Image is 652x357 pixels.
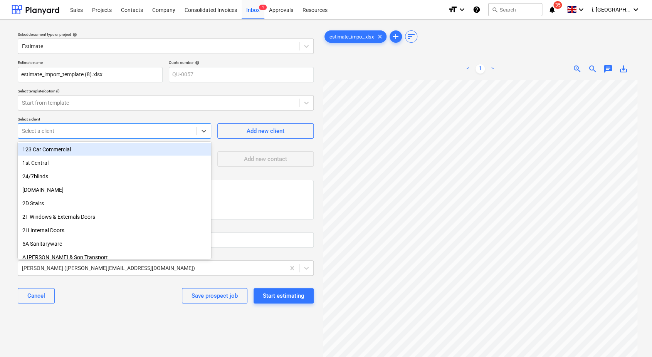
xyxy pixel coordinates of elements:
[259,5,267,10] span: 1
[192,291,238,301] div: Save prospect job
[71,32,77,37] span: help
[18,251,211,263] div: A Wheeler & Son Transport
[325,34,378,40] span: estimate_impo...xlsx
[18,60,163,67] p: Estimate name
[488,64,497,74] a: Next page
[18,288,55,303] button: Cancel
[182,288,247,303] button: Save prospect job
[18,238,211,250] div: 5A Sanitaryware
[603,64,613,74] span: chat
[488,3,542,16] button: Search
[27,291,45,301] div: Cancel
[217,123,314,139] button: Add new client
[18,170,211,183] div: 24/7blinds
[457,5,467,14] i: keyboard_arrow_down
[588,64,597,74] span: zoom_out
[18,197,211,210] div: 2D Stairs
[592,7,630,13] span: i. [GEOGRAPHIC_DATA]
[18,251,211,263] div: A [PERSON_NAME] & Son Transport
[548,5,556,14] i: notifications
[18,32,314,37] div: Select document type or project
[18,211,211,223] div: 2F Windows & Externals Doors
[476,64,485,74] a: Page 1 is your current page
[375,32,385,41] span: clear
[473,5,481,14] i: Knowledge base
[619,64,628,74] span: save_alt
[254,288,314,303] button: Start estimating
[391,32,400,41] span: add
[18,117,211,122] div: Select a client
[263,291,304,301] div: Start estimating
[18,143,211,156] div: 123 Car Commercial
[613,320,652,357] iframe: Chat Widget
[631,5,640,14] i: keyboard_arrow_down
[463,64,472,74] a: Previous page
[576,5,586,14] i: keyboard_arrow_down
[407,32,416,41] span: sort
[18,184,211,196] div: [DOMAIN_NAME]
[169,60,314,65] div: Quote number
[324,30,386,43] div: estimate_impo...xlsx
[18,184,211,196] div: 2CO.COM
[193,60,200,65] span: help
[492,7,498,13] span: search
[18,67,163,82] input: Estimate name
[18,224,211,236] div: 2H Internal Doors
[573,64,582,74] span: zoom_in
[18,89,314,94] div: Select template (optional)
[18,157,211,169] div: 1st Central
[247,126,284,136] div: Add new client
[553,1,562,9] span: 35
[448,5,457,14] i: format_size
